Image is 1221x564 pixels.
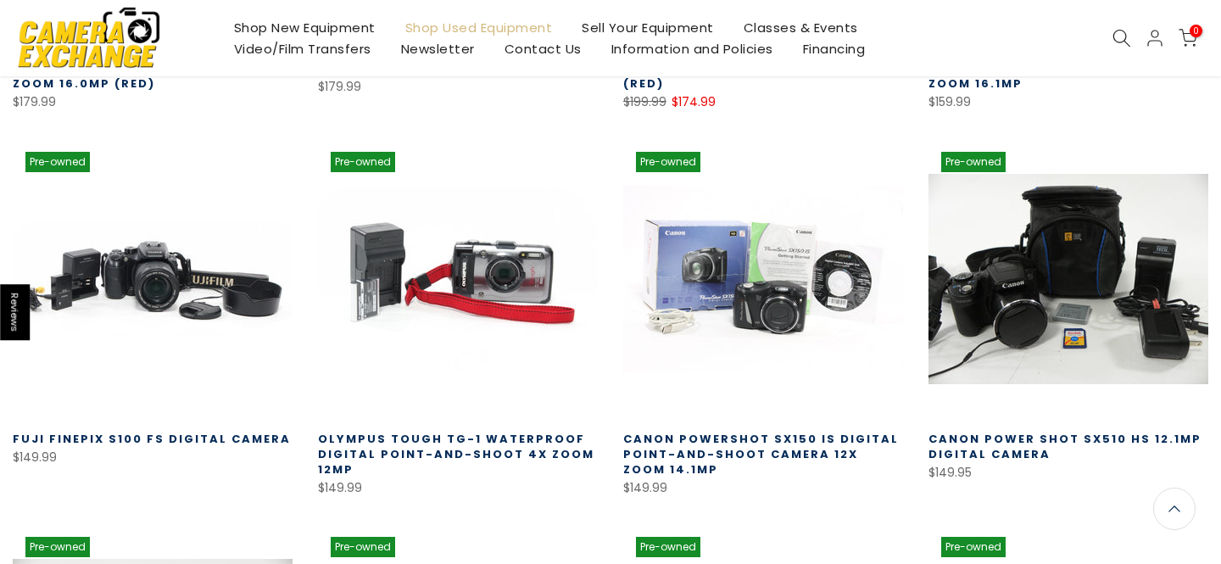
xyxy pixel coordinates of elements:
a: Back to the top [1153,488,1196,530]
a: Shop Used Equipment [390,17,567,38]
span: 0 [1190,25,1202,37]
div: $149.99 [318,477,598,499]
a: Contact Us [489,38,596,59]
div: $149.99 [623,477,903,499]
a: Financing [788,38,880,59]
a: Newsletter [386,38,489,59]
del: $199.99 [623,93,666,110]
a: Video/Film Transfers [219,38,386,59]
a: Shop New Equipment [219,17,390,38]
a: Sell Your Equipment [567,17,729,38]
div: $179.99 [318,76,598,98]
div: $159.99 [928,92,1208,113]
a: Information and Policies [596,38,788,59]
ins: $174.99 [672,92,716,113]
a: Canon Power Shot SX510 HS 12.1mp Digital Camera [928,431,1201,462]
a: Canon PowerShot SX150 IS Digital Point-and-Shoot Camera 12x Zoom 14.1mp [623,431,899,477]
div: $149.95 [928,462,1208,483]
div: $149.99 [13,447,293,468]
a: Olympus Tough TG-1 Waterproof Digital Point-and-Shoot 4x Zoom 12mp [318,431,594,477]
a: 0 [1179,29,1197,47]
a: Classes & Events [728,17,873,38]
a: Fuji Finepix S100 FS Digital Camera [13,431,291,447]
div: $179.99 [13,92,293,113]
